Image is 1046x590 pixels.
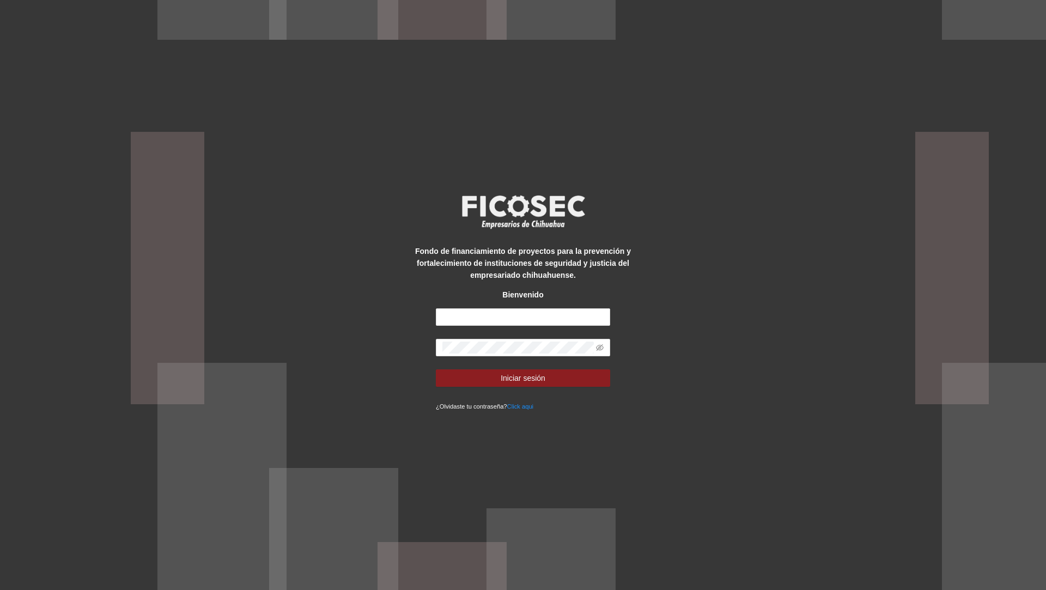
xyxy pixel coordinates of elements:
strong: Bienvenido [502,290,543,299]
a: Click aqui [507,403,534,410]
small: ¿Olvidaste tu contraseña? [436,403,533,410]
strong: Fondo de financiamiento de proyectos para la prevención y fortalecimiento de instituciones de seg... [415,247,631,279]
span: eye-invisible [596,344,604,351]
button: Iniciar sesión [436,369,610,387]
img: logo [455,192,591,232]
span: Iniciar sesión [501,372,545,384]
